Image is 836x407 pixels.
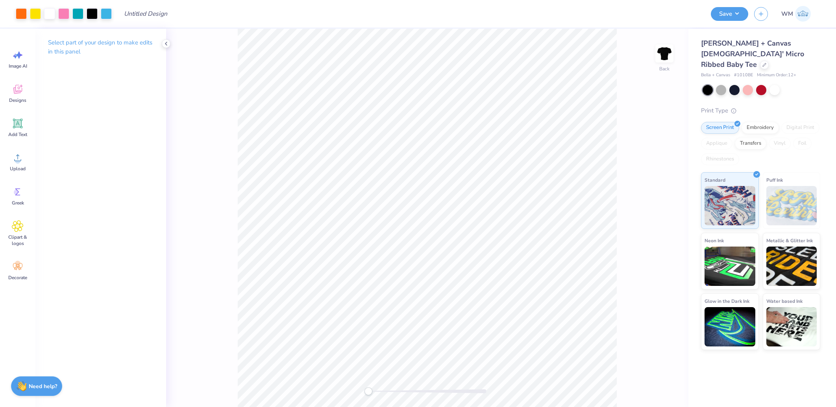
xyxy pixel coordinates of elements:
div: Screen Print [701,122,739,134]
span: [PERSON_NAME] + Canvas [DEMOGRAPHIC_DATA]' Micro Ribbed Baby Tee [701,39,804,69]
div: Rhinestones [701,153,739,165]
span: Greek [12,200,24,206]
span: # 1010BE [734,72,753,79]
div: Accessibility label [364,387,372,395]
div: Print Type [701,106,820,115]
span: Decorate [8,274,27,281]
span: Glow in the Dark Ink [705,297,749,305]
p: Select part of your design to make edits in this panel [48,38,154,56]
img: Glow in the Dark Ink [705,307,755,346]
img: Standard [705,186,755,225]
div: Foil [793,138,812,149]
span: Designs [9,97,26,103]
input: Untitled Design [118,6,176,22]
span: Minimum Order: 12 + [757,72,796,79]
span: Water based Ink [766,297,803,305]
span: Neon Ink [705,236,724,245]
span: Standard [705,176,725,184]
div: Embroidery [742,122,779,134]
img: Wilfredo Manabat [795,6,811,22]
span: WM [781,9,793,18]
img: Back [657,46,672,61]
img: Puff Ink [766,186,817,225]
button: Save [711,7,748,21]
a: WM [778,6,814,22]
span: Clipart & logos [5,234,31,247]
strong: Need help? [29,383,57,390]
span: Add Text [8,131,27,138]
span: Bella + Canvas [701,72,730,79]
span: Metallic & Glitter Ink [766,236,813,245]
div: Vinyl [769,138,791,149]
span: Upload [10,166,26,172]
div: Digital Print [781,122,819,134]
div: Transfers [735,138,766,149]
img: Neon Ink [705,247,755,286]
div: Applique [701,138,732,149]
span: Puff Ink [766,176,783,184]
span: Image AI [9,63,27,69]
img: Water based Ink [766,307,817,346]
img: Metallic & Glitter Ink [766,247,817,286]
div: Back [659,65,670,72]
